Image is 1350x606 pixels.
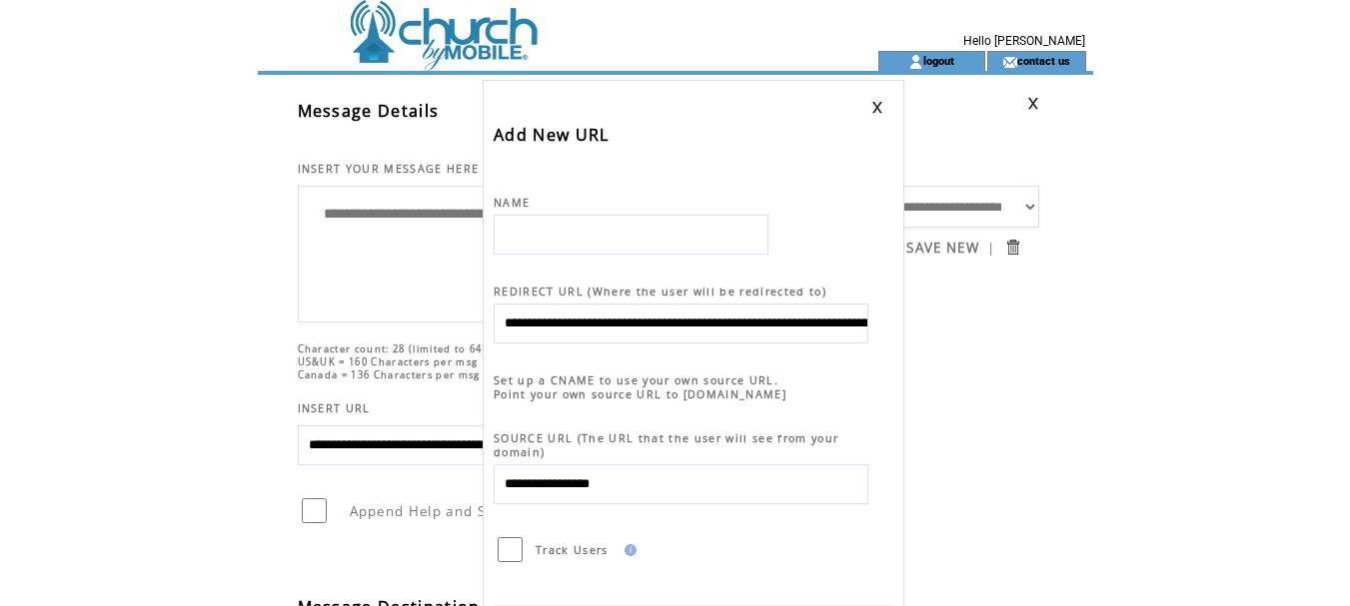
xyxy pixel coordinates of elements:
span: Add New URL [494,124,610,146]
span: Point your own source URL to [DOMAIN_NAME] [494,387,786,401]
img: help.gif [619,544,637,556]
span: REDIRECT URL (Where the user will be redirected to) [494,285,826,299]
span: NAME [494,196,530,210]
span: Set up a CNAME to use your own source URL. [494,373,778,387]
span: Track Users [536,543,609,557]
span: SOURCE URL (The URL that the user will see from your domain) [494,431,838,459]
